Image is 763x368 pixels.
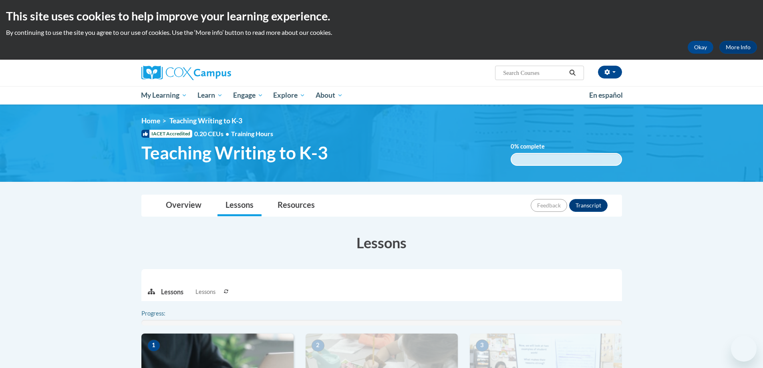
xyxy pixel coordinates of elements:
span: 1 [147,340,160,352]
a: Learn [192,86,228,105]
span: • [225,130,229,137]
button: Search [566,68,578,78]
a: My Learning [136,86,193,105]
span: Explore [273,90,305,100]
button: Transcript [569,199,608,212]
span: Learn [197,90,223,100]
a: Explore [268,86,310,105]
a: Resources [270,195,323,216]
label: % complete [511,142,557,151]
a: About [310,86,348,105]
a: More Info [719,41,757,54]
button: Feedback [531,199,567,212]
span: Training Hours [231,130,273,137]
a: Overview [158,195,209,216]
h2: This site uses cookies to help improve your learning experience. [6,8,757,24]
span: En español [589,91,623,99]
span: 2 [312,340,324,352]
p: By continuing to use the site you agree to our use of cookies. Use the ‘More info’ button to read... [6,28,757,37]
iframe: Button to launch messaging window [731,336,757,362]
a: Home [141,117,160,125]
span: 0.20 CEUs [194,129,231,138]
span: Lessons [195,288,215,296]
a: En español [584,87,628,104]
a: Lessons [217,195,262,216]
h3: Lessons [141,233,622,253]
input: Search Courses [502,68,566,78]
span: IACET Accredited [141,130,192,138]
img: Cox Campus [141,66,231,80]
span: Teaching Writing to K-3 [169,117,242,125]
p: Lessons [161,288,183,296]
div: Main menu [129,86,634,105]
span: Engage [233,90,263,100]
span: 0 [511,143,514,150]
span: 3 [476,340,489,352]
button: Account Settings [598,66,622,78]
a: Cox Campus [141,66,294,80]
span: My Learning [141,90,187,100]
span: Teaching Writing to K-3 [141,142,328,163]
button: Okay [688,41,713,54]
span: About [316,90,343,100]
label: Progress: [141,309,187,318]
a: Engage [228,86,268,105]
